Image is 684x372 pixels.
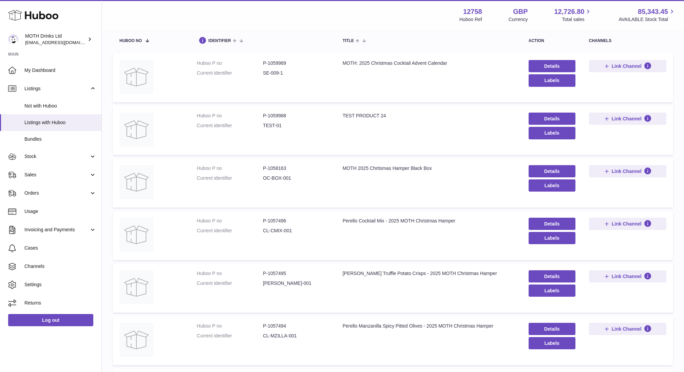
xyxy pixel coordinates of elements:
[529,165,575,177] a: Details
[529,179,575,192] button: Labels
[612,221,642,227] span: Link Channel
[197,270,263,277] dt: Huboo P no
[638,7,668,16] span: 85,343.45
[619,7,676,23] a: 85,343.45 AVAILABLE Stock Total
[24,153,89,160] span: Stock
[263,70,329,76] dd: SE-009-1
[263,280,329,287] dd: [PERSON_NAME]-001
[24,245,96,251] span: Cases
[25,33,86,46] div: MOTH Drinks Ltd
[197,165,263,172] dt: Huboo P no
[24,172,89,178] span: Sales
[8,34,18,44] img: orders@mothdrinks.com
[24,85,89,92] span: Listings
[197,113,263,119] dt: Huboo P no
[463,7,482,16] strong: 12758
[24,263,96,270] span: Channels
[459,16,482,23] div: Huboo Ref
[197,175,263,181] dt: Current identifier
[612,168,642,174] span: Link Channel
[197,228,263,234] dt: Current identifier
[24,67,96,74] span: My Dashboard
[119,39,142,43] span: Huboo no
[529,323,575,335] a: Details
[197,280,263,287] dt: Current identifier
[509,16,528,23] div: Currency
[119,218,153,252] img: Perello Cocktail Mix - 2025 MOTH Christmas Hamper
[343,165,515,172] div: MOTH 2025 Chritsmas Hamper Black Box
[119,113,153,146] img: TEST PRODUCT 24
[25,40,100,45] span: [EMAIL_ADDRESS][DOMAIN_NAME]
[589,39,667,43] div: channels
[619,16,676,23] span: AVAILABLE Stock Total
[197,122,263,129] dt: Current identifier
[197,333,263,339] dt: Current identifier
[119,165,153,199] img: MOTH 2025 Chritsmas Hamper Black Box
[562,16,592,23] span: Total sales
[589,270,667,282] button: Link Channel
[612,116,642,122] span: Link Channel
[529,232,575,244] button: Labels
[263,122,329,129] dd: TEST-01
[24,119,96,126] span: Listings with Huboo
[529,60,575,72] a: Details
[589,323,667,335] button: Link Channel
[554,7,592,23] a: 12,726.80 Total sales
[554,7,584,16] span: 12,726.80
[612,63,642,69] span: Link Channel
[343,270,515,277] div: [PERSON_NAME] Truffle Potato Crisps - 2025 MOTH Christmas Hamper
[263,333,329,339] dd: CL-MZILLA-001
[263,228,329,234] dd: CL-CMIX-001
[24,190,89,196] span: Orders
[24,227,89,233] span: Invoicing and Payments
[343,218,515,224] div: Perello Cocktail Mix - 2025 MOTH Christmas Hamper
[529,113,575,125] a: Details
[263,113,329,119] dd: P-1059988
[8,314,93,326] a: Log out
[612,326,642,332] span: Link Channel
[529,127,575,139] button: Labels
[119,323,153,357] img: Perello Manzanilla Spicy Pitted Olives - 2025 MOTH Christmas Hamper
[197,323,263,329] dt: Huboo P no
[589,60,667,72] button: Link Channel
[197,60,263,66] dt: Huboo P no
[529,39,575,43] div: action
[343,39,354,43] span: title
[24,103,96,109] span: Not with Huboo
[119,60,153,94] img: MOTH: 2025 Christmas Cocktail Advent Calendar
[24,208,96,215] span: Usage
[263,270,329,277] dd: P-1057495
[119,270,153,304] img: Torres Truffle Potato Crisps - 2025 MOTH Christmas Hamper
[263,323,329,329] dd: P-1057494
[263,165,329,172] dd: P-1058163
[589,165,667,177] button: Link Channel
[529,337,575,349] button: Labels
[589,113,667,125] button: Link Channel
[529,218,575,230] a: Details
[208,39,231,43] span: identifier
[197,70,263,76] dt: Current identifier
[343,323,515,329] div: Perello Manzanilla Spicy Pitted Olives - 2025 MOTH Christmas Hamper
[589,218,667,230] button: Link Channel
[529,285,575,297] button: Labels
[612,273,642,279] span: Link Channel
[24,281,96,288] span: Settings
[24,300,96,306] span: Returns
[513,7,528,16] strong: GBP
[343,60,515,66] div: MOTH: 2025 Christmas Cocktail Advent Calendar
[529,270,575,282] a: Details
[263,218,329,224] dd: P-1057496
[263,175,329,181] dd: OC-BOX-001
[24,136,96,142] span: Bundles
[529,74,575,86] button: Labels
[263,60,329,66] dd: P-1059989
[197,218,263,224] dt: Huboo P no
[343,113,515,119] div: TEST PRODUCT 24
